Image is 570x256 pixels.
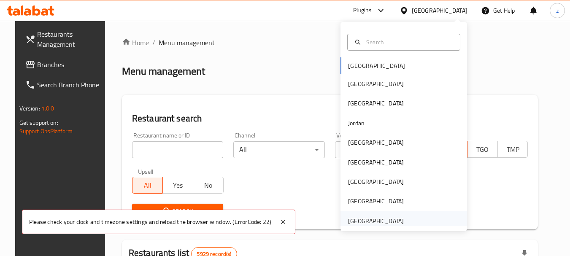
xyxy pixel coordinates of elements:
[197,179,220,191] span: No
[353,5,372,16] div: Plugins
[363,38,455,47] input: Search
[122,38,149,48] a: Home
[41,103,54,114] span: 1.0.0
[19,75,111,95] a: Search Branch Phone
[37,80,104,90] span: Search Branch Phone
[193,177,224,194] button: No
[19,126,73,137] a: Support.OpsPlatform
[348,119,365,128] div: Jordan
[497,141,528,158] button: TMP
[37,29,104,49] span: Restaurants Management
[122,38,538,48] nav: breadcrumb
[166,179,190,191] span: Yes
[19,54,111,75] a: Branches
[467,141,498,158] button: TGO
[501,143,525,156] span: TMP
[138,168,154,174] label: Upsell
[412,6,467,15] div: [GEOGRAPHIC_DATA]
[159,38,215,48] span: Menu management
[132,204,224,219] button: Search
[471,143,494,156] span: TGO
[19,24,111,54] a: Restaurants Management
[37,59,104,70] span: Branches
[348,158,404,167] div: [GEOGRAPHIC_DATA]
[162,177,193,194] button: Yes
[139,206,217,217] span: Search
[348,216,404,226] div: [GEOGRAPHIC_DATA]
[122,65,205,78] h2: Menu management
[152,38,155,48] li: /
[348,99,404,108] div: [GEOGRAPHIC_DATA]
[348,138,404,147] div: [GEOGRAPHIC_DATA]
[348,197,404,206] div: [GEOGRAPHIC_DATA]
[19,103,40,114] span: Version:
[132,141,224,158] input: Search for restaurant name or ID..
[335,141,427,158] div: All
[136,179,159,191] span: All
[348,177,404,186] div: [GEOGRAPHIC_DATA]
[556,6,559,15] span: z
[19,117,58,128] span: Get support on:
[29,217,271,227] p: Please check your clock and timezone settings and reload the browser window. (ErrorCode: 22)
[233,141,325,158] div: All
[132,177,163,194] button: All
[348,79,404,89] div: [GEOGRAPHIC_DATA]
[132,112,528,125] h2: Restaurant search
